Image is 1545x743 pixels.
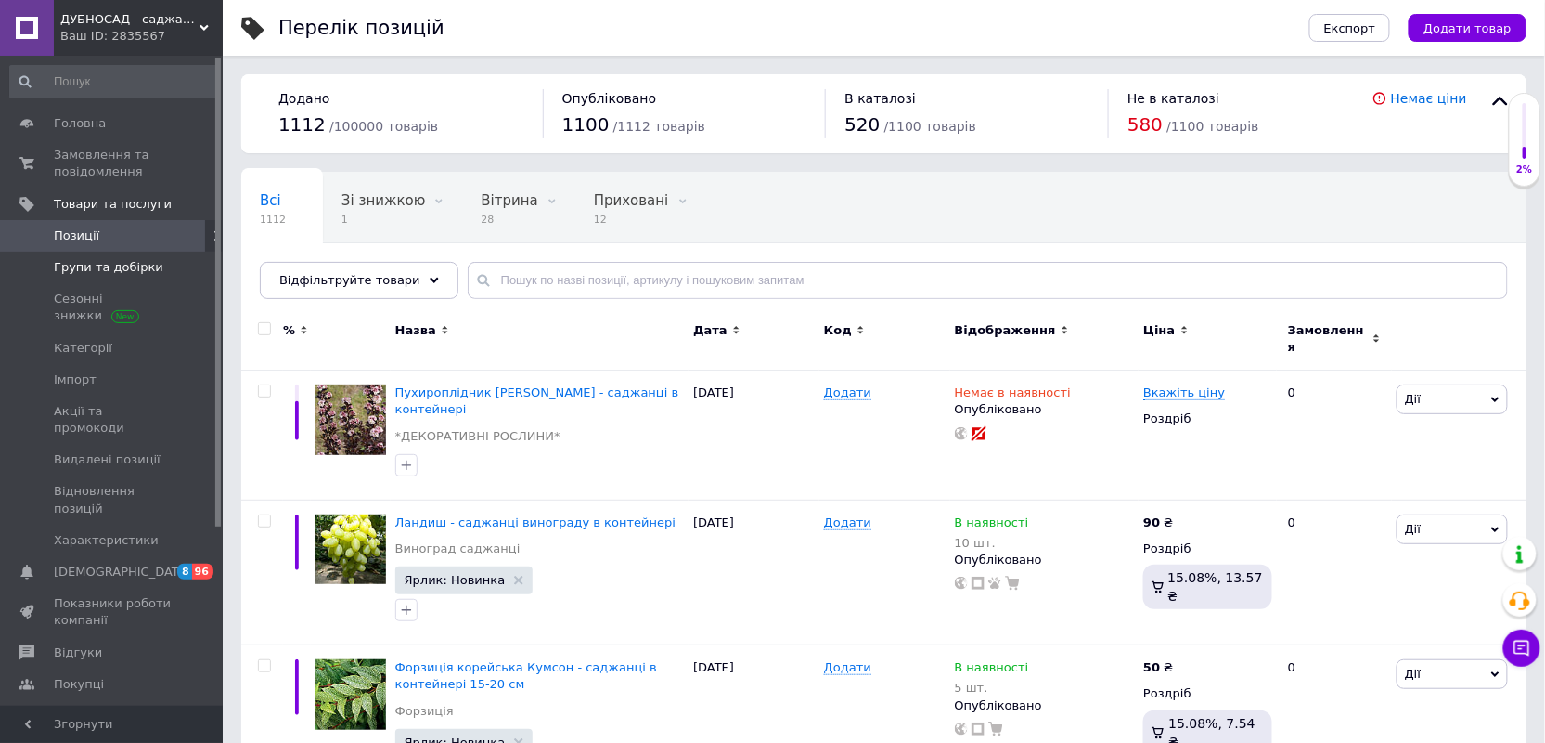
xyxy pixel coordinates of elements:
[395,515,676,529] a: Ландиш - саджанці винограду в контейнері
[405,574,506,586] span: Ярлик: Новинка
[54,196,172,213] span: Товари та послуги
[689,371,819,501] div: [DATE]
[1405,667,1421,681] span: Дії
[9,65,219,98] input: Пошук
[54,645,102,661] span: Відгуки
[1409,14,1526,42] button: Додати товар
[1166,119,1258,134] span: / 1100 товарів
[54,291,172,324] span: Сезонні знижки
[1143,541,1272,557] div: Роздріб
[54,595,172,629] span: Показники роботи компанії
[341,192,425,209] span: Зі знижкою
[1143,322,1175,339] span: Ціна
[955,401,1135,418] div: Опубліковано
[54,115,106,132] span: Головна
[955,697,1135,714] div: Опубліковано
[60,11,200,28] span: ДУБНОСАД - саджанці найкращих сортів!
[315,659,386,730] img: Форзиция корейский Кумсон - саженцы в контейнере 15-20 см
[1143,660,1160,674] b: 50
[824,515,871,530] span: Додати
[1503,630,1540,667] button: Чат з покупцем
[613,119,705,134] span: / 1112 товарів
[693,322,727,339] span: Дата
[468,262,1508,299] input: Пошук по назві позиції, артикулу і пошуковим запитам
[955,552,1135,568] div: Опубліковано
[1309,14,1391,42] button: Експорт
[1143,515,1160,529] b: 90
[1143,411,1272,427] div: Роздріб
[1423,21,1512,35] span: Додати товар
[955,385,1071,405] span: Немає в наявності
[54,403,172,437] span: Акції та промокоди
[955,322,1056,339] span: Відображення
[824,660,871,675] span: Додати
[1143,385,1225,400] span: Вкажіть ціну
[54,564,191,580] span: [DEMOGRAPHIC_DATA]
[481,213,537,227] span: 28
[955,660,1029,680] span: В наявності
[315,515,386,585] img: Ландыш - саженцы винограда в контейнере
[1143,685,1272,702] div: Роздріб
[1405,392,1421,406] span: Дії
[1127,113,1163,136] span: 580
[824,385,871,400] span: Додати
[594,213,669,227] span: 12
[177,564,192,580] span: 8
[395,660,657,691] a: Форзиція корейська Кумсон - саджанці в контейнері 15-20 см
[54,340,112,357] span: Категорії
[54,451,161,468] span: Видалені позиції
[54,483,172,516] span: Відновлення позицій
[395,385,679,416] a: Пухироплідник [PERSON_NAME] - саджанці в контейнері
[54,532,159,549] span: Характеристики
[260,263,356,280] span: Опубліковані
[54,228,99,244] span: Позиції
[192,564,213,580] span: 96
[1288,322,1368,356] span: Замовлення
[844,113,880,136] span: 520
[1168,570,1263,604] span: 15.08%, 13.57 ₴
[278,91,329,106] span: Додано
[1277,371,1392,501] div: 0
[884,119,976,134] span: / 1100 товарів
[955,536,1029,550] div: 10 шт.
[260,192,281,209] span: Всі
[260,213,286,227] span: 1112
[1391,91,1467,106] a: Немає ціни
[283,322,295,339] span: %
[329,119,438,134] span: / 100000 товарів
[1510,163,1539,176] div: 2%
[844,91,916,106] span: В каталозі
[54,676,104,693] span: Покупці
[279,273,420,287] span: Відфільтруйте товари
[54,147,172,180] span: Замовлення та повідомлення
[315,385,386,455] img: Пузыреплодник Литл Девил - саженцы в контейнере
[60,28,223,45] div: Ваш ID: 2835567
[1277,500,1392,645] div: 0
[562,91,657,106] span: Опубліковано
[1405,522,1421,536] span: Дії
[1143,515,1173,531] div: ₴
[955,515,1029,535] span: В наявності
[54,259,163,276] span: Групи та добірки
[689,500,819,645] div: [DATE]
[481,192,537,209] span: Вітрина
[1324,21,1376,35] span: Експорт
[341,213,425,227] span: 1
[1143,659,1173,676] div: ₴
[1127,91,1219,106] span: Не в каталозі
[395,322,436,339] span: Назва
[395,541,521,557] a: Виноград саджанці
[278,113,326,136] span: 1112
[955,681,1029,695] div: 5 шт.
[562,113,610,136] span: 1100
[278,19,444,38] div: Перелік позицій
[395,703,454,720] a: Форзиція
[54,371,97,388] span: Імпорт
[594,192,669,209] span: Приховані
[395,428,560,445] a: *ДЕКОРАТИВНІ РОСЛИНИ*
[824,322,852,339] span: Код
